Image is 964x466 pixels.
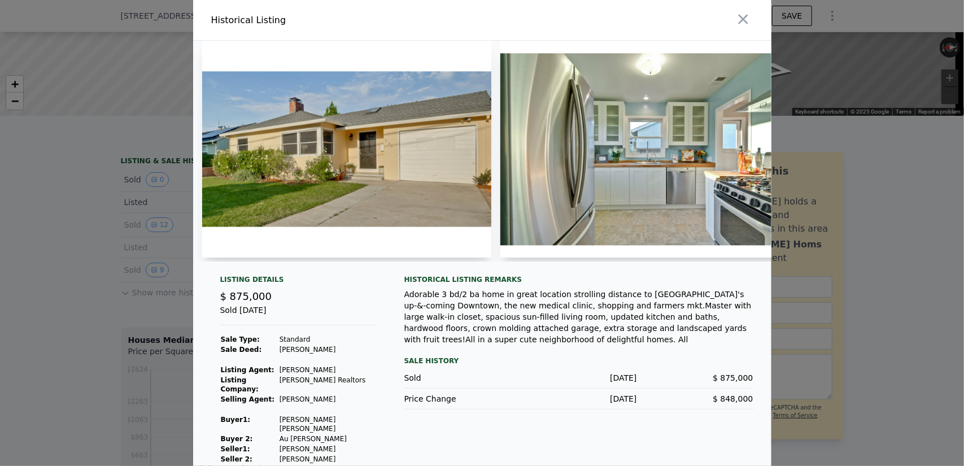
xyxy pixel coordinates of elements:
td: [PERSON_NAME] [279,345,377,355]
td: [PERSON_NAME] [279,444,377,454]
div: Historical Listing [211,14,478,27]
td: Standard [279,334,377,345]
div: Sold [DATE] [220,304,377,325]
div: Sale History [404,354,753,368]
div: Listing Details [220,275,377,289]
div: Historical Listing remarks [404,275,753,284]
div: [DATE] [521,372,637,384]
img: Property Img [202,41,491,258]
strong: Sale Type: [221,336,260,343]
td: [PERSON_NAME] [279,454,377,464]
span: $ 848,000 [713,394,753,403]
strong: Buyer 1 : [221,416,251,424]
strong: Seller 2: [221,455,252,463]
td: Au [PERSON_NAME] [279,434,377,444]
strong: Listing Company: [221,376,259,393]
td: [PERSON_NAME] Realtors [279,375,377,394]
span: $ 875,000 [713,373,753,382]
div: Adorable 3 bd/2 ba home in great location strolling distance to [GEOGRAPHIC_DATA]'s up-&-coming D... [404,289,753,345]
strong: Listing Agent: [221,366,274,374]
strong: Sale Deed: [221,346,262,354]
strong: Selling Agent: [221,395,275,403]
td: [PERSON_NAME] [279,365,377,375]
td: [PERSON_NAME] [PERSON_NAME] [279,415,377,434]
span: $ 875,000 [220,290,272,302]
div: Sold [404,372,521,384]
strong: Seller 1 : [221,445,250,453]
div: Price Change [404,393,521,404]
strong: Buyer 2: [221,435,253,443]
div: [DATE] [521,393,637,404]
td: [PERSON_NAME] [279,394,377,404]
img: Property Img [500,41,789,258]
